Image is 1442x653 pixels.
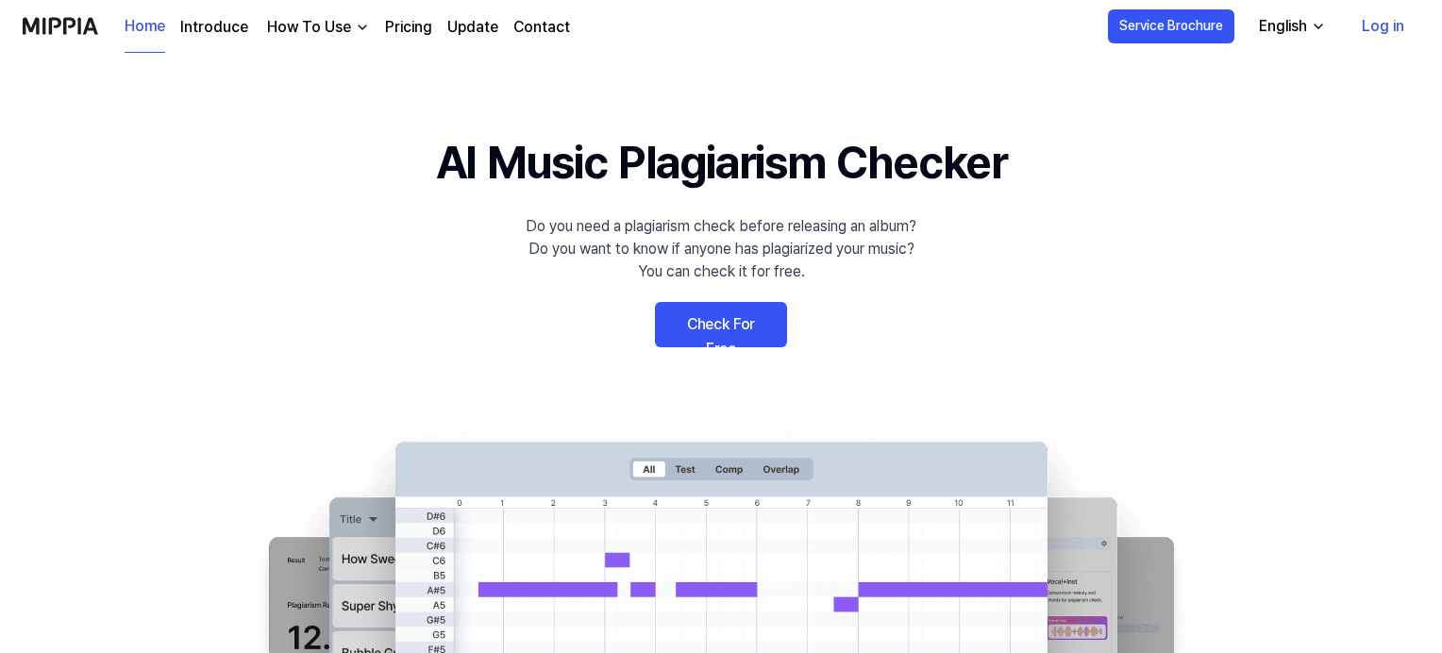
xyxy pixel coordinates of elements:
img: down [355,20,370,35]
a: Home [125,1,165,53]
a: Pricing [385,16,432,39]
a: Update [447,16,498,39]
div: Do you need a plagiarism check before releasing an album? Do you want to know if anyone has plagi... [526,215,916,283]
div: English [1255,15,1311,38]
h1: AI Music Plagiarism Checker [436,128,1007,196]
button: Service Brochure [1108,9,1234,43]
button: How To Use [263,16,370,39]
a: Introduce [180,16,248,39]
button: English [1244,8,1337,45]
a: Check For Free [655,302,787,347]
a: Contact [513,16,570,39]
div: How To Use [263,16,355,39]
